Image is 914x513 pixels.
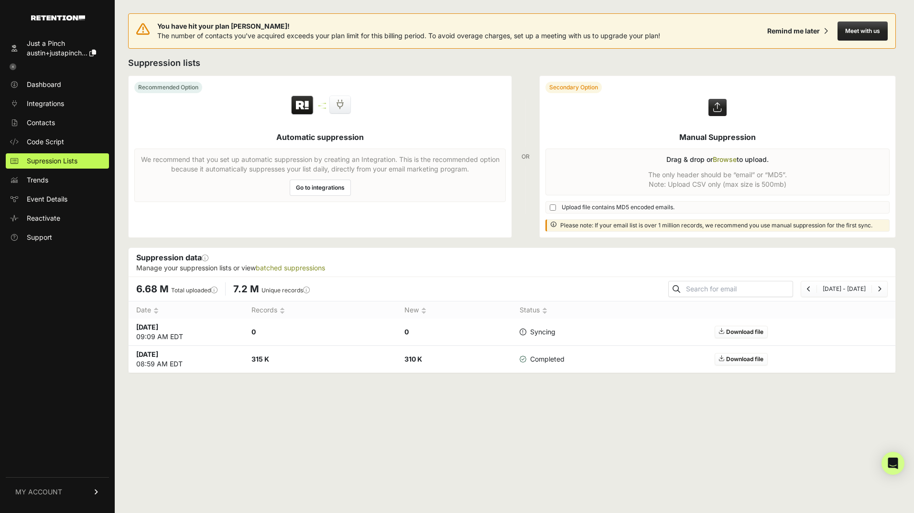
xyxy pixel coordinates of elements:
[520,327,555,337] span: Syncing
[27,49,87,57] span: austin+justapinch...
[256,264,325,272] a: batched suppressions
[522,75,530,238] div: OR
[397,301,512,319] th: New
[715,353,768,365] a: Download file
[129,319,244,346] td: 09:09 AM EDT
[6,192,109,207] a: Event Details
[136,263,888,273] p: Manage your suppression lists or view
[251,355,269,363] strong: 315 K
[27,233,52,242] span: Support
[27,118,55,128] span: Contacts
[15,487,62,497] span: MY ACCOUNT
[801,281,888,297] nav: Page navigation
[233,283,259,295] span: 7.2 M
[6,153,109,169] a: Supression Lists
[136,283,169,295] span: 6.68 M
[129,301,244,319] th: Date
[318,107,326,109] img: integration
[244,301,397,319] th: Records
[290,180,351,196] a: Go to integrations
[542,307,547,314] img: no_sort-eaf950dc5ab64cae54d48a5578032e96f70b2ecb7d747501f34c8f2db400fb66.gif
[128,56,896,70] h2: Suppression lists
[881,452,904,475] div: Open Intercom Messenger
[6,172,109,188] a: Trends
[157,21,660,31] span: You have hit your plan [PERSON_NAME]!
[171,287,218,294] label: Total uploaded
[684,282,793,296] input: Search for email
[318,103,326,104] img: integration
[421,307,426,314] img: no_sort-eaf950dc5ab64cae54d48a5578032e96f70b2ecb7d747501f34c8f2db400fb66.gif
[562,203,675,211] span: Upload file contains MD5 encoded emails.
[27,194,67,204] span: Event Details
[878,285,881,292] a: Next
[838,21,888,41] button: Meet with us
[6,96,109,111] a: Integrations
[27,214,60,223] span: Reactivate
[129,346,244,373] td: 08:59 AM EDT
[512,301,588,319] th: Status
[134,82,202,93] div: Recommended Option
[318,105,326,107] img: integration
[280,307,285,314] img: no_sort-eaf950dc5ab64cae54d48a5578032e96f70b2ecb7d747501f34c8f2db400fb66.gif
[290,95,315,116] img: Retention
[807,285,811,292] a: Previous
[136,350,158,358] strong: [DATE]
[27,175,48,185] span: Trends
[715,326,768,338] a: Download file
[520,354,565,364] span: Completed
[404,328,409,336] strong: 0
[31,15,85,21] img: Retention.com
[261,287,310,294] label: Unique records
[404,355,422,363] strong: 310 K
[27,99,64,108] span: Integrations
[27,39,96,48] div: Just a Pinch
[153,307,159,314] img: no_sort-eaf950dc5ab64cae54d48a5578032e96f70b2ecb7d747501f34c8f2db400fb66.gif
[27,80,61,89] span: Dashboard
[6,115,109,130] a: Contacts
[157,32,660,40] span: The number of contacts you've acquired exceeds your plan limit for this billing period. To avoid ...
[251,328,256,336] strong: 0
[6,77,109,92] a: Dashboard
[27,156,77,166] span: Supression Lists
[6,211,109,226] a: Reactivate
[6,134,109,150] a: Code Script
[27,137,64,147] span: Code Script
[129,248,895,277] div: Suppression data
[6,36,109,61] a: Just a Pinch austin+justapinch...
[136,323,158,331] strong: [DATE]
[767,26,820,36] div: Remind me later
[550,204,556,211] input: Upload file contains MD5 encoded emails.
[763,22,832,40] button: Remind me later
[6,230,109,245] a: Support
[6,477,109,506] a: MY ACCOUNT
[141,155,500,174] p: We recommend that you set up automatic suppression by creating an Integration. This is the recomm...
[276,131,364,143] h5: Automatic suppression
[816,285,871,293] li: [DATE] - [DATE]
